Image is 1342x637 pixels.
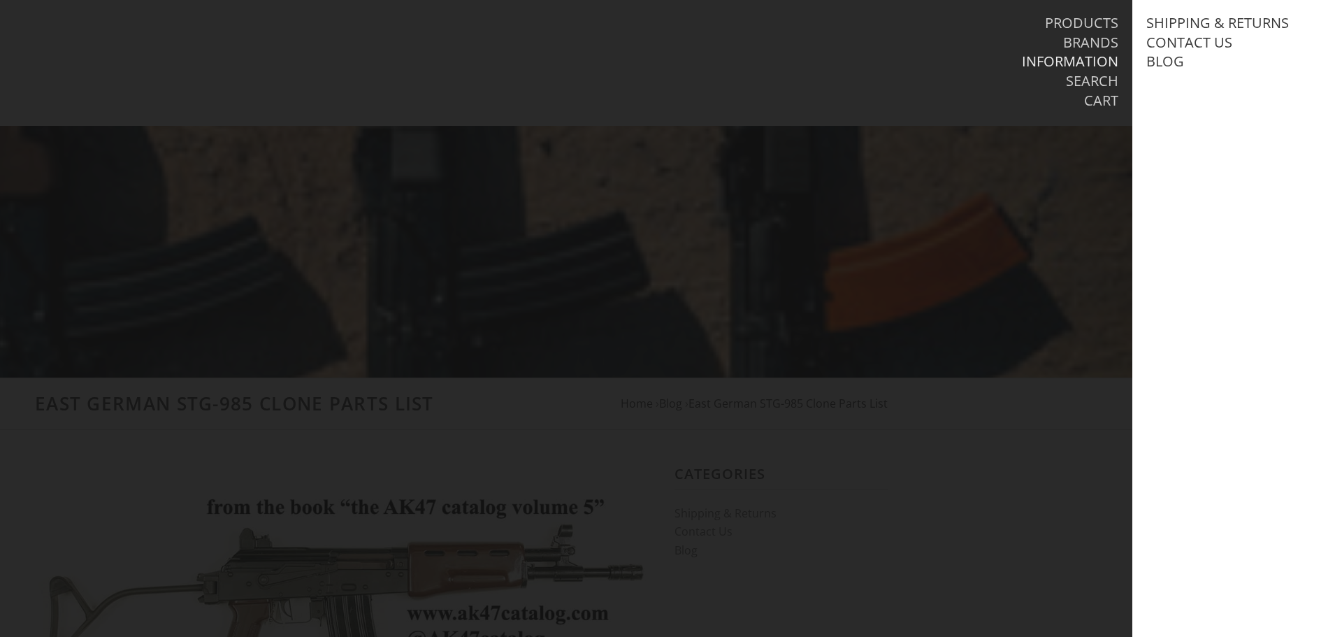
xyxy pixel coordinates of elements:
a: Search [1066,72,1118,90]
a: Contact Us [1146,34,1232,52]
a: Shipping & Returns [1146,14,1289,32]
a: Brands [1063,34,1118,52]
a: Information [1022,52,1118,71]
a: Products [1045,14,1118,32]
a: Cart [1084,92,1118,110]
a: Blog [1146,52,1184,71]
